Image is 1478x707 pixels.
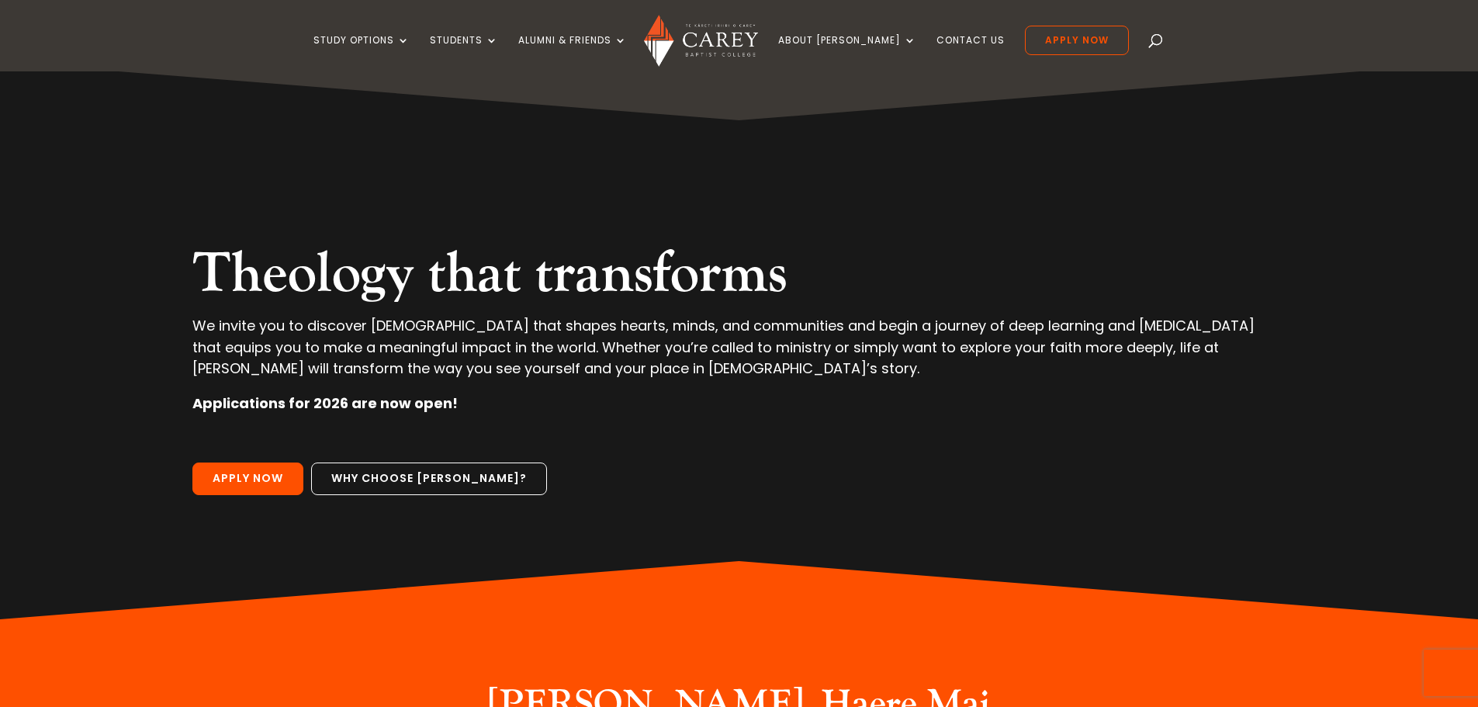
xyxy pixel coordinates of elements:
a: Alumni & Friends [518,35,627,71]
a: Study Options [313,35,410,71]
p: We invite you to discover [DEMOGRAPHIC_DATA] that shapes hearts, minds, and communities and begin... [192,315,1285,393]
h2: Theology that transforms [192,241,1285,315]
a: Apply Now [192,463,303,495]
img: Carey Baptist College [644,15,758,67]
a: About [PERSON_NAME] [778,35,916,71]
a: Apply Now [1025,26,1129,55]
a: Why choose [PERSON_NAME]? [311,463,547,495]
a: Contact Us [936,35,1005,71]
a: Students [430,35,498,71]
strong: Applications for 2026 are now open! [192,393,458,413]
